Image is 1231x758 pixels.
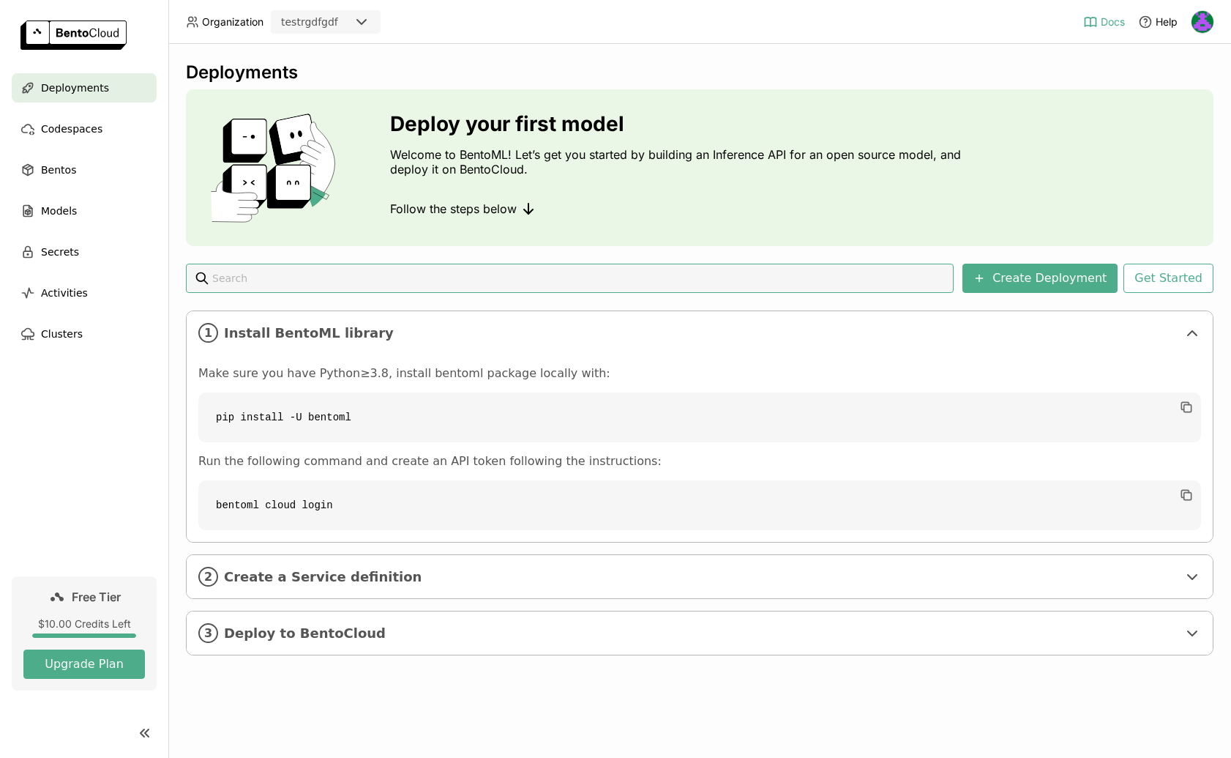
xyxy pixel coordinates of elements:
i: 2 [198,567,218,587]
div: 2Create a Service definition [187,555,1213,598]
a: Activities [12,278,157,308]
h3: Deploy your first model [390,112,968,135]
a: Docs [1083,15,1125,29]
img: TEst TEst [1191,11,1213,33]
div: $10.00 Credits Left [23,617,145,631]
span: Clusters [41,325,83,343]
span: Docs [1101,15,1125,29]
a: Models [12,196,157,226]
i: 1 [198,323,218,343]
span: Install BentoML library [224,325,1178,341]
a: Deployments [12,73,157,103]
a: Secrets [12,237,157,267]
span: Help [1156,15,1178,29]
span: Codespaces [41,120,102,138]
button: Upgrade Plan [23,650,145,679]
div: Help [1138,15,1178,29]
span: Organization [202,15,263,29]
div: Deployments [186,62,1213,83]
button: Get Started [1123,264,1213,293]
img: logo [20,21,127,50]
a: Codespaces [12,114,157,144]
span: Activities [41,284,88,302]
div: testrgdfgdf [281,15,338,29]
a: Bentos [12,155,157,185]
input: Selected testrgdfgdf. [340,15,341,30]
p: Welcome to BentoML! Let’s get you started by building an Inference API for an open source model, ... [390,147,968,177]
span: Free Tier [72,590,121,604]
a: Clusters [12,319,157,349]
div: 3Deploy to BentoCloud [187,612,1213,655]
i: 3 [198,623,218,643]
span: Create a Service definition [224,569,1178,585]
span: Follow the steps below [390,201,517,216]
div: 1Install BentoML library [187,311,1213,354]
p: Run the following command and create an API token following the instructions: [198,454,1201,469]
img: cover onboarding [198,113,355,223]
span: Deploy to BentoCloud [224,625,1178,642]
code: bentoml cloud login [198,480,1201,530]
code: pip install -U bentoml [198,393,1201,442]
span: Bentos [41,161,76,179]
input: Search [212,264,945,292]
span: Deployments [41,79,109,97]
a: Free Tier$10.00 Credits LeftUpgrade Plan [12,576,157,691]
p: Make sure you have Python≥3.8, install bentoml package locally with: [198,366,1201,381]
span: Secrets [41,243,79,261]
span: Models [41,202,77,220]
button: Create Deployment [962,264,1118,293]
